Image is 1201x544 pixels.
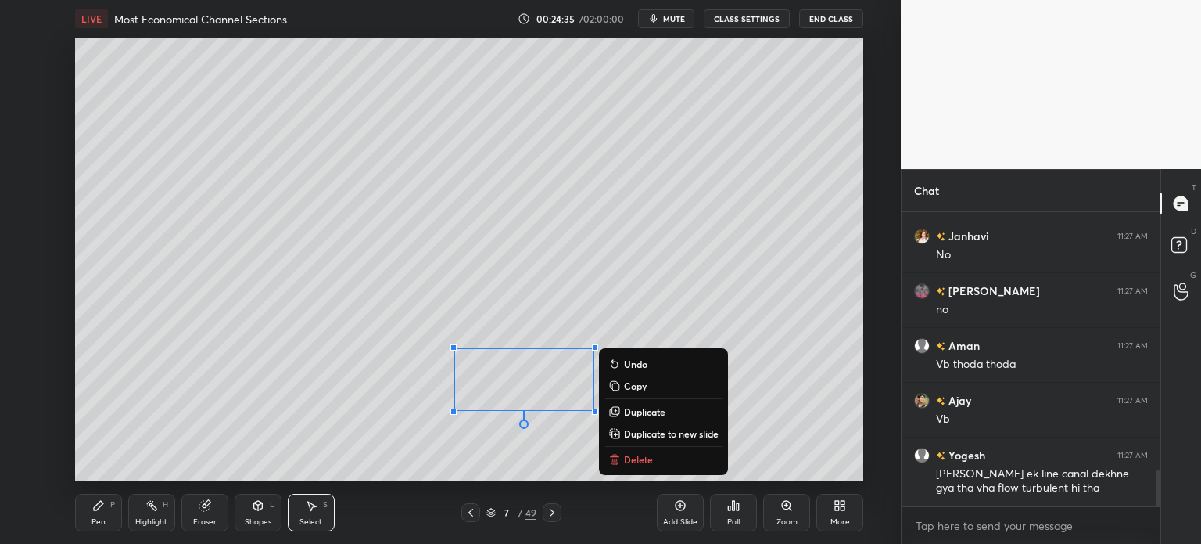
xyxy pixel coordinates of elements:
p: Duplicate [624,405,665,418]
div: Pen [91,518,106,526]
button: CLASS SETTINGS [704,9,790,28]
div: Poll [727,518,740,526]
div: 49 [525,506,536,520]
img: no-rating-badge.077c3623.svg [936,342,945,351]
img: default.png [914,448,930,463]
div: H [163,501,168,509]
h6: Janhavi [945,228,989,244]
p: Delete [624,453,653,466]
div: 7 [499,508,514,517]
button: Copy [605,376,722,395]
h6: Aman [945,337,980,354]
img: no-rating-badge.077c3623.svg [936,452,945,460]
p: Duplicate to new slide [624,427,719,440]
button: Duplicate to new slide [605,424,722,443]
p: G [1190,269,1196,281]
div: LIVE [75,9,108,28]
div: Add Slide [663,518,697,526]
p: Chat [902,170,952,211]
p: D [1191,225,1196,237]
div: Zoom [776,518,798,526]
div: no [936,302,1148,318]
div: 11:27 AM [1117,341,1148,351]
img: a5b0b9265b8449b29fa95ca0af88fbba.jpg [914,229,930,244]
h4: Most Economical Channel Sections [114,12,287,27]
img: 3 [914,283,930,299]
button: Undo [605,355,722,373]
button: Delete [605,450,722,469]
img: no-rating-badge.077c3623.svg [936,287,945,296]
div: P [110,501,115,509]
button: mute [638,9,694,28]
p: Undo [624,358,647,370]
div: grid [902,212,1160,506]
div: 11:27 AM [1117,286,1148,296]
div: Shapes [245,518,271,526]
div: S [323,501,328,509]
h6: Yogesh [945,447,985,463]
div: 11:27 AM [1117,232,1148,241]
div: [PERSON_NAME] ek line canal dekhne gya tha vha flow turbulent hi tha [936,467,1148,496]
div: More [830,518,850,526]
div: Vb thoda thoda [936,357,1148,373]
div: L [270,501,274,509]
span: mute [663,13,685,24]
div: / [518,508,522,517]
img: 3 [914,393,930,409]
p: T [1192,182,1196,193]
h6: Ajay [945,392,971,409]
div: 11:27 AM [1117,451,1148,460]
div: Vb [936,412,1148,427]
div: Eraser [193,518,217,526]
div: Select [299,518,322,526]
img: no-rating-badge.077c3623.svg [936,397,945,405]
div: Highlight [135,518,167,526]
h6: [PERSON_NAME] [945,283,1040,299]
button: End Class [799,9,863,28]
div: 11:27 AM [1117,396,1148,405]
div: No [936,247,1148,263]
img: no-rating-badge.077c3623.svg [936,232,945,241]
p: Copy [624,380,647,392]
button: Duplicate [605,402,722,421]
img: default.png [914,338,930,354]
